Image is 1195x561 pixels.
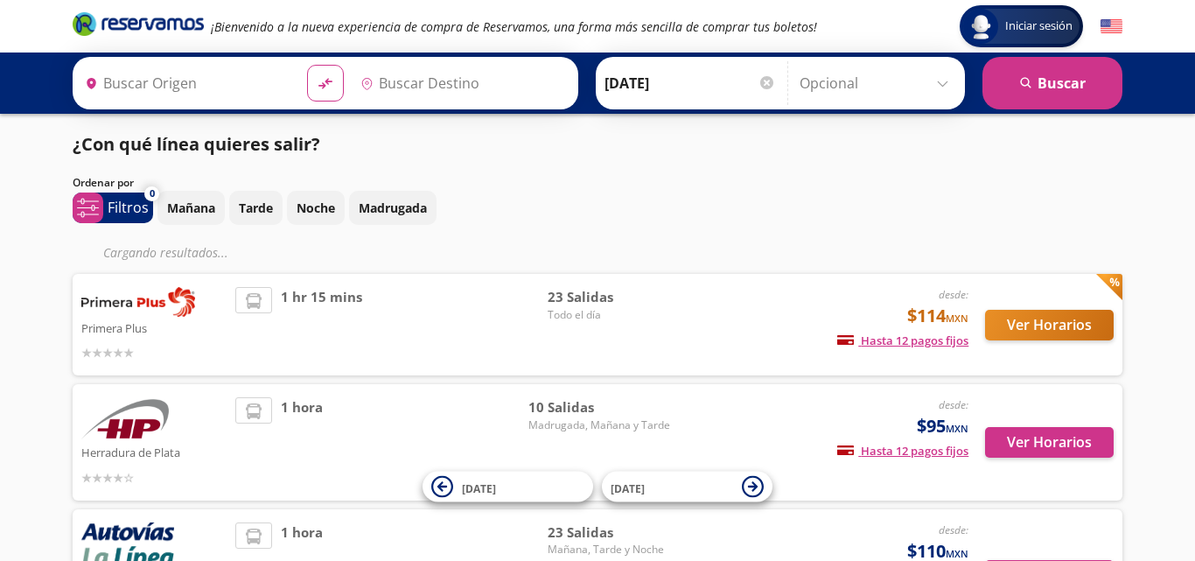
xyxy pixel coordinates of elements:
[81,397,169,441] img: Herradura de Plata
[239,199,273,217] p: Tarde
[462,480,496,495] span: [DATE]
[548,542,670,557] span: Mañana, Tarde y Noche
[103,244,228,261] em: Cargando resultados ...
[837,443,968,459] span: Hasta 12 pagos fijos
[297,199,335,217] p: Noche
[353,61,569,105] input: Buscar Destino
[946,312,968,325] small: MXN
[73,175,134,191] p: Ordenar por
[946,547,968,560] small: MXN
[287,191,345,225] button: Noche
[150,186,155,201] span: 0
[528,397,670,417] span: 10 Salidas
[73,193,153,223] button: 0Filtros
[982,57,1122,109] button: Buscar
[939,287,968,302] em: desde:
[73,11,204,37] i: Brand Logo
[548,287,670,307] span: 23 Salidas
[211,18,817,35] em: ¡Bienvenido a la nueva experiencia de compra de Reservamos, una forma más sencilla de comprar tus...
[528,417,670,433] span: Madrugada, Mañana y Tarde
[349,191,437,225] button: Madrugada
[81,441,227,462] p: Herradura de Plata
[800,61,956,105] input: Opcional
[837,333,968,348] span: Hasta 12 pagos fijos
[939,397,968,412] em: desde:
[229,191,283,225] button: Tarde
[907,303,968,329] span: $114
[602,472,772,502] button: [DATE]
[604,61,776,105] input: Elegir Fecha
[81,317,227,338] p: Primera Plus
[548,522,670,543] span: 23 Salidas
[281,397,323,487] span: 1 hora
[985,310,1114,340] button: Ver Horarios
[281,287,362,362] span: 1 hr 15 mins
[985,427,1114,458] button: Ver Horarios
[359,199,427,217] p: Madrugada
[157,191,225,225] button: Mañana
[167,199,215,217] p: Mañana
[81,287,195,317] img: Primera Plus
[548,307,670,323] span: Todo el día
[1101,16,1122,38] button: English
[946,422,968,435] small: MXN
[73,11,204,42] a: Brand Logo
[939,522,968,537] em: desde:
[73,131,320,158] p: ¿Con qué línea quieres salir?
[108,197,149,218] p: Filtros
[78,61,293,105] input: Buscar Origen
[611,480,645,495] span: [DATE]
[423,472,593,502] button: [DATE]
[917,413,968,439] span: $95
[998,18,1080,35] span: Iniciar sesión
